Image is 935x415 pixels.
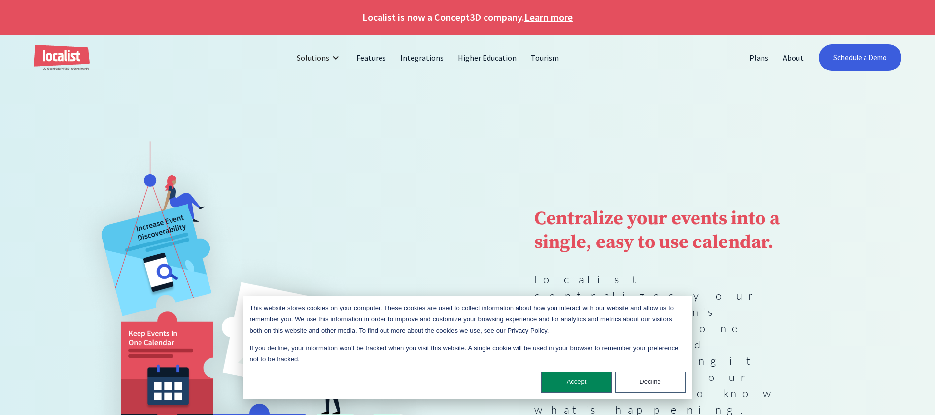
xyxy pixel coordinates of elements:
[534,207,779,254] strong: Centralize your events into a single, easy to use calendar.
[250,343,686,366] p: If you decline, your information won’t be tracked when you visit this website. A single cookie wi...
[776,46,811,69] a: About
[250,303,686,336] p: This website stores cookies on your computer. These cookies are used to collect information about...
[34,45,90,71] a: home
[297,52,329,64] div: Solutions
[541,372,612,393] button: Accept
[451,46,524,69] a: Higher Education
[819,44,902,71] a: Schedule a Demo
[615,372,686,393] button: Decline
[524,10,573,25] a: Learn more
[349,46,393,69] a: Features
[524,46,566,69] a: Tourism
[393,46,451,69] a: Integrations
[243,296,692,399] div: Cookie banner
[742,46,776,69] a: Plans
[289,46,349,69] div: Solutions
